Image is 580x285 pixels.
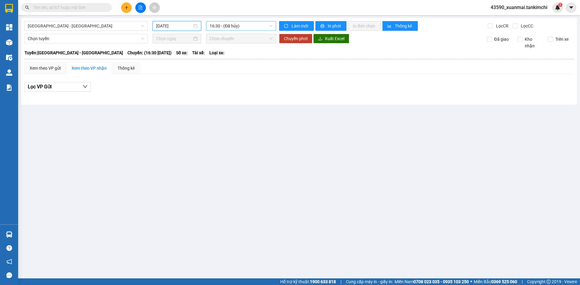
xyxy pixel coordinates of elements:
[315,21,346,31] button: printerIn phơi
[546,280,551,284] span: copyright
[135,2,146,13] button: file-add
[6,24,12,30] img: dashboard-icon
[25,5,29,10] span: search
[176,49,188,56] span: Số xe:
[328,23,342,29] span: In phơi
[387,24,392,29] span: bar-chart
[28,83,52,90] span: Lọc VP Gửi
[553,36,571,43] span: Trên xe
[28,34,144,43] span: Chọn tuyến
[124,5,129,10] span: plus
[280,278,336,285] span: Hỗ trợ kỹ thuật:
[209,49,224,56] span: Loại xe:
[210,21,272,30] span: 16:30 - (Đã hủy)
[346,278,393,285] span: Cung cấp máy in - giấy in:
[6,231,12,238] img: warehouse-icon
[559,3,561,7] span: 1
[313,34,349,43] button: downloadXuất Excel
[6,245,12,251] span: question-circle
[395,278,469,285] span: Miền Nam
[470,280,472,283] span: ⚪️
[6,272,12,278] span: message
[395,23,413,29] span: Thống kê
[518,23,534,29] span: Lọc CC
[33,4,105,11] input: Tìm tên, số ĐT hoặc mã đơn
[149,2,160,13] button: aim
[28,21,144,30] span: Đà Nẵng - Đà Lạt
[414,279,469,284] strong: 0708 023 035 - 0935 103 250
[6,84,12,91] img: solution-icon
[486,4,552,11] span: 43590_xuanmai.tankimchi
[72,65,107,71] div: Xem theo VP nhận
[6,259,12,264] span: notification
[156,35,192,42] input: Chọn ngày
[382,21,418,31] button: bar-chartThống kê
[320,24,325,29] span: printer
[24,82,91,92] button: Lọc VP Gửi
[494,23,509,29] span: Lọc CR
[6,54,12,61] img: warehouse-icon
[566,2,576,13] button: caret-down
[210,34,272,43] span: Chọn chuyến
[83,84,88,89] span: down
[522,278,523,285] span: |
[6,69,12,76] img: warehouse-icon
[310,279,336,284] strong: 1900 633 818
[279,21,314,31] button: syncLàm mới
[522,36,543,49] span: Kho nhận
[5,4,13,13] img: logo-vxr
[340,278,341,285] span: |
[348,21,381,31] button: In đơn chọn
[30,65,61,71] div: Xem theo VP gửi
[292,23,309,29] span: Làm mới
[156,23,192,29] input: 12/08/2025
[152,5,156,10] span: aim
[121,2,132,13] button: plus
[6,39,12,46] img: warehouse-icon
[118,65,135,71] div: Thống kê
[284,24,289,29] span: sync
[492,36,511,43] span: Đã giao
[474,278,517,285] span: Miền Bắc
[558,3,562,7] sup: 1
[24,50,123,55] b: Tuyến: [GEOGRAPHIC_DATA] - [GEOGRAPHIC_DATA]
[138,5,143,10] span: file-add
[127,49,172,56] span: Chuyến: (16:30 [DATE])
[569,5,574,10] span: caret-down
[279,34,312,43] button: Chuyển phơi
[491,279,517,284] strong: 0369 525 060
[555,5,560,10] img: icon-new-feature
[192,49,205,56] span: Tài xế:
